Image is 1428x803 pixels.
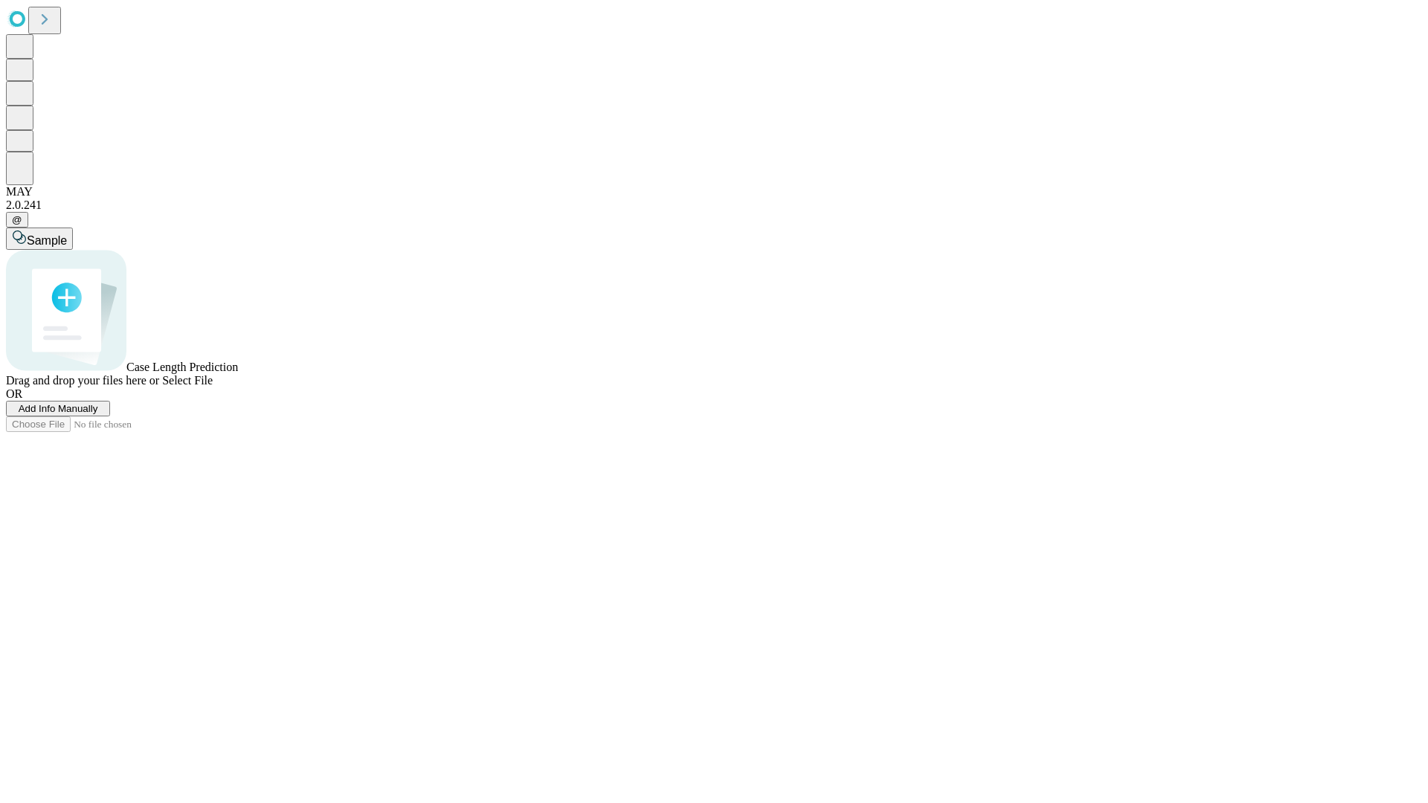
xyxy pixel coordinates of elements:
span: Case Length Prediction [126,361,238,373]
span: Add Info Manually [19,403,98,414]
span: @ [12,214,22,225]
span: Drag and drop your files here or [6,374,159,387]
button: Add Info Manually [6,401,110,416]
span: OR [6,387,22,400]
button: Sample [6,228,73,250]
span: Select File [162,374,213,387]
div: 2.0.241 [6,199,1422,212]
button: @ [6,212,28,228]
div: MAY [6,185,1422,199]
span: Sample [27,234,67,247]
